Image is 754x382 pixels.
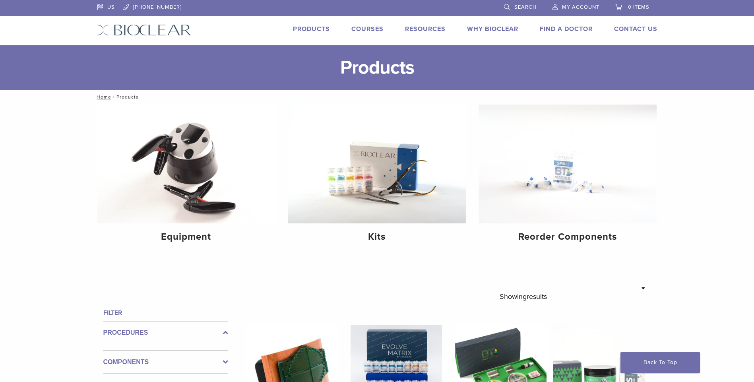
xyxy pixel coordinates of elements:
[294,230,459,244] h4: Kits
[628,4,649,10] span: 0 items
[288,105,466,223] img: Kits
[540,25,593,33] a: Find A Doctor
[479,105,657,223] img: Reorder Components
[500,288,547,305] p: Showing results
[103,357,228,367] label: Components
[288,105,466,249] a: Kits
[293,25,330,33] a: Products
[94,94,111,100] a: Home
[514,4,537,10] span: Search
[97,105,275,223] img: Equipment
[485,230,650,244] h4: Reorder Components
[111,95,116,99] span: /
[351,25,384,33] a: Courses
[97,24,191,36] img: Bioclear
[562,4,599,10] span: My Account
[104,230,269,244] h4: Equipment
[103,308,228,318] h4: Filter
[614,25,657,33] a: Contact Us
[620,352,700,373] a: Back To Top
[467,25,518,33] a: Why Bioclear
[103,328,228,337] label: Procedures
[91,90,663,104] nav: Products
[97,105,275,249] a: Equipment
[405,25,446,33] a: Resources
[479,105,657,249] a: Reorder Components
